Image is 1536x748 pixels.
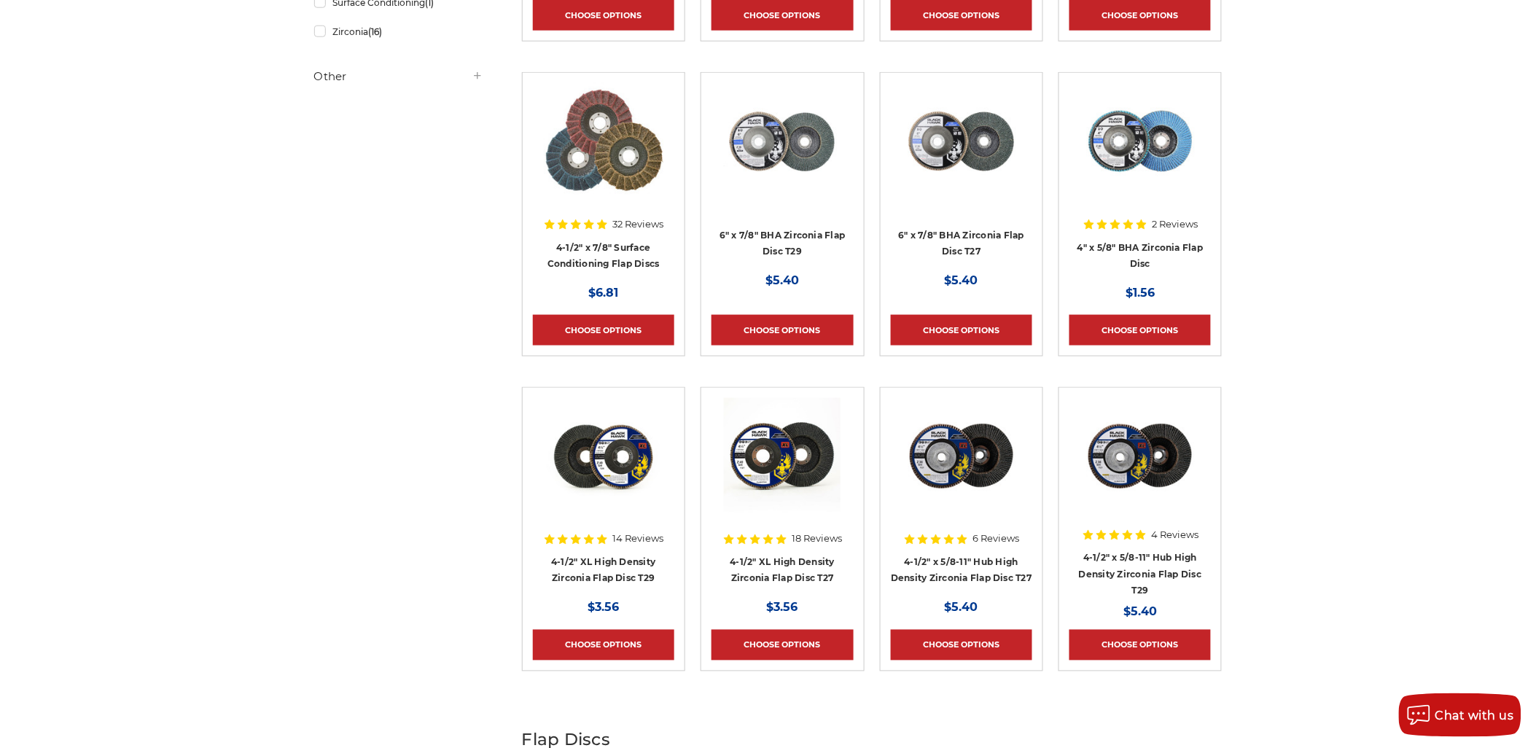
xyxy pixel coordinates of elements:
[767,601,798,615] span: $3.56
[891,315,1032,346] a: Choose Options
[1399,693,1521,737] button: Chat with us
[891,557,1032,585] a: 4-1/2" x 5/8-11" Hub High Density Zirconia Flap Disc T27
[612,534,663,544] span: 14 Reviews
[792,534,842,544] span: 18 Reviews
[544,83,663,200] img: Scotch brite flap discs
[1126,286,1155,300] span: $1.56
[588,286,618,300] span: $6.81
[368,26,382,37] span: (16)
[1152,219,1198,229] span: 2 Reviews
[945,601,978,615] span: $5.40
[765,273,799,287] span: $5.40
[588,601,619,615] span: $3.56
[547,242,660,270] a: 4-1/2" x 7/8" Surface Conditioning Flap Discs
[533,315,674,346] a: Choose Options
[1082,83,1198,200] img: 4-inch BHA Zirconia flap disc with 40 grit designed for aggressive metal sanding and grinding
[1077,242,1204,270] a: 4" x 5/8" BHA Zirconia Flap Disc
[903,83,1020,200] img: Coarse 36 grit BHA Zirconia flap disc, 6-inch, flat T27 for aggressive material removal
[1435,709,1514,722] span: Chat with us
[712,315,853,346] a: Choose Options
[724,83,841,200] img: Black Hawk 6 inch T29 coarse flap discs, 36 grit for efficient material removal
[545,398,662,515] img: 4-1/2" XL High Density Zirconia Flap Disc T29
[1069,83,1211,225] a: 4-inch BHA Zirconia flap disc with 40 grit designed for aggressive metal sanding and grinding
[891,83,1032,225] a: Coarse 36 grit BHA Zirconia flap disc, 6-inch, flat T27 for aggressive material removal
[1069,398,1211,539] a: Zirconia flap disc with screw hub
[533,83,674,225] a: Scotch brite flap discs
[1069,315,1211,346] a: Choose Options
[314,19,483,44] a: Zirconia
[551,557,656,585] a: 4-1/2" XL High Density Zirconia Flap Disc T29
[1069,630,1211,661] a: Choose Options
[1123,605,1157,619] span: $5.40
[903,398,1020,515] img: high density flap disc with screw hub
[612,219,663,229] span: 32 Reviews
[720,230,846,257] a: 6" x 7/8" BHA Zirconia Flap Disc T29
[712,398,853,539] a: 4-1/2" XL High Density Zirconia Flap Disc T27
[945,273,978,287] span: $5.40
[972,534,1019,544] span: 6 Reviews
[533,630,674,661] a: Choose Options
[724,398,841,515] img: 4-1/2" XL High Density Zirconia Flap Disc T27
[314,68,483,85] h5: Other
[898,230,1024,257] a: 6" x 7/8" BHA Zirconia Flap Disc T27
[712,83,853,225] a: Black Hawk 6 inch T29 coarse flap discs, 36 grit for efficient material removal
[730,557,835,585] a: 4-1/2" XL High Density Zirconia Flap Disc T27
[712,630,853,661] a: Choose Options
[891,630,1032,661] a: Choose Options
[1079,553,1202,596] a: 4-1/2" x 5/8-11" Hub High Density Zirconia Flap Disc T29
[1151,531,1198,540] span: 4 Reviews
[533,398,674,539] a: 4-1/2" XL High Density Zirconia Flap Disc T29
[891,398,1032,539] a: high density flap disc with screw hub
[1082,398,1198,515] img: Zirconia flap disc with screw hub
